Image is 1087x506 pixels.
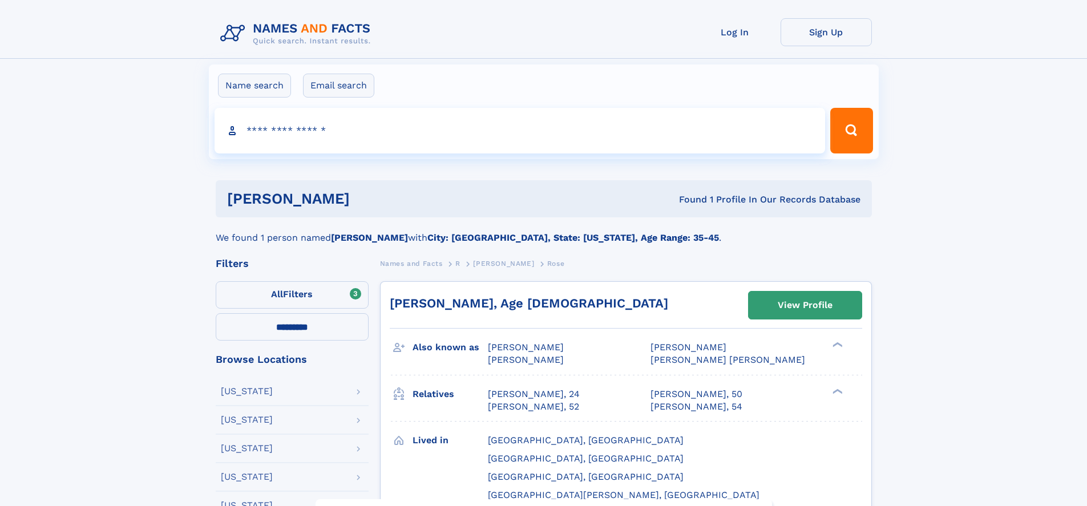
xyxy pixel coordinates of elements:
[781,18,872,46] a: Sign Up
[221,444,273,453] div: [US_STATE]
[488,435,684,446] span: [GEOGRAPHIC_DATA], [GEOGRAPHIC_DATA]
[689,18,781,46] a: Log In
[650,354,805,365] span: [PERSON_NAME] [PERSON_NAME]
[488,471,684,482] span: [GEOGRAPHIC_DATA], [GEOGRAPHIC_DATA]
[455,256,460,270] a: R
[215,108,826,153] input: search input
[547,260,564,268] span: Rose
[749,292,862,319] a: View Profile
[216,258,369,269] div: Filters
[473,256,534,270] a: [PERSON_NAME]
[488,342,564,353] span: [PERSON_NAME]
[488,354,564,365] span: [PERSON_NAME]
[830,108,872,153] button: Search Button
[427,232,719,243] b: City: [GEOGRAPHIC_DATA], State: [US_STATE], Age Range: 35-45
[216,217,872,245] div: We found 1 person named with .
[413,338,488,357] h3: Also known as
[218,74,291,98] label: Name search
[221,472,273,481] div: [US_STATE]
[455,260,460,268] span: R
[380,256,443,270] a: Names and Facts
[413,384,488,404] h3: Relatives
[216,281,369,309] label: Filters
[221,387,273,396] div: [US_STATE]
[331,232,408,243] b: [PERSON_NAME]
[650,388,742,400] a: [PERSON_NAME], 50
[221,415,273,424] div: [US_STATE]
[413,431,488,450] h3: Lived in
[216,354,369,365] div: Browse Locations
[514,193,860,206] div: Found 1 Profile In Our Records Database
[650,400,742,413] a: [PERSON_NAME], 54
[488,453,684,464] span: [GEOGRAPHIC_DATA], [GEOGRAPHIC_DATA]
[650,342,726,353] span: [PERSON_NAME]
[216,18,380,49] img: Logo Names and Facts
[473,260,534,268] span: [PERSON_NAME]
[830,387,843,395] div: ❯
[778,292,833,318] div: View Profile
[227,192,515,206] h1: [PERSON_NAME]
[488,489,759,500] span: [GEOGRAPHIC_DATA][PERSON_NAME], [GEOGRAPHIC_DATA]
[488,400,579,413] a: [PERSON_NAME], 52
[303,74,374,98] label: Email search
[390,296,668,310] a: [PERSON_NAME], Age [DEMOGRAPHIC_DATA]
[271,289,283,299] span: All
[488,388,580,400] a: [PERSON_NAME], 24
[830,341,843,349] div: ❯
